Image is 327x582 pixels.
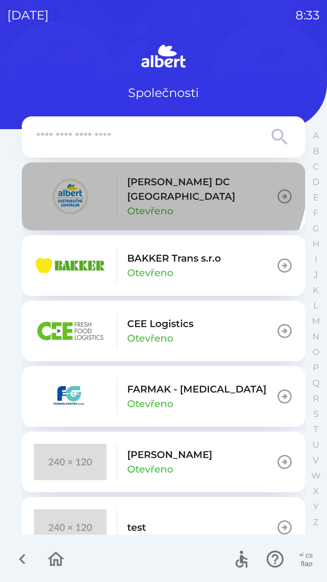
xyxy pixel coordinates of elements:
p: T [313,424,318,435]
button: C [308,159,323,174]
p: R [313,393,319,404]
button: R [308,391,323,406]
p: Otevřeno [127,204,173,218]
p: [PERSON_NAME] DC [GEOGRAPHIC_DATA] [127,175,276,204]
p: N [312,331,319,342]
button: J [308,267,323,283]
button: Q [308,375,323,391]
button: D [308,174,323,190]
p: E [313,192,319,203]
p: [PERSON_NAME] [127,447,212,462]
button: O [308,344,323,360]
p: Otevřeno [127,462,173,477]
img: ba8847e2-07ef-438b-a6f1-28de549c3032.png [34,313,107,349]
button: A [308,128,323,143]
button: T [308,422,323,437]
button: CEE LogisticsOtevřeno [22,301,305,361]
img: 240x120 [34,509,107,546]
button: S [308,406,323,422]
p: BAKKER Trans s.r.o [127,251,221,266]
button: test [22,497,305,558]
p: W [311,470,321,481]
button: BAKKER Trans s.r.oOtevřeno [22,235,305,296]
p: Otevřeno [127,266,173,280]
button: I [308,252,323,267]
p: K [313,285,319,296]
button: Y [308,499,323,514]
img: 5ee10d7b-21a5-4c2b-ad2f-5ef9e4226557.png [34,378,107,415]
p: C [313,161,319,172]
p: V [313,455,319,466]
img: eba99837-dbda-48f3-8a63-9647f5990611.png [34,247,107,284]
button: P [308,360,323,375]
p: test [127,520,146,535]
p: 8:33 [296,6,320,24]
p: D [312,177,319,187]
img: 240x120 [34,444,107,480]
p: CEE Logistics [127,316,193,331]
p: O [312,347,319,357]
button: E [308,190,323,205]
p: [DATE] [7,6,49,24]
button: N [308,329,323,344]
button: [PERSON_NAME]Otevřeno [22,432,305,492]
button: X [308,483,323,499]
button: [PERSON_NAME] DC [GEOGRAPHIC_DATA]Otevřeno [22,162,305,230]
button: L [308,298,323,313]
p: Otevřeno [127,331,173,346]
p: S [313,409,319,419]
button: H [308,236,323,252]
button: B [308,143,323,159]
button: K [308,283,323,298]
img: 092fc4fe-19c8-4166-ad20-d7efd4551fba.png [34,178,107,215]
p: Z [313,517,319,527]
p: H [312,239,319,249]
p: U [312,440,319,450]
button: G [308,221,323,236]
p: Otevřeno [127,396,173,411]
button: W [308,468,323,483]
p: Společnosti [128,84,199,102]
p: G [312,223,319,234]
p: X [313,486,319,497]
p: Q [312,378,319,388]
button: U [308,437,323,453]
button: V [308,453,323,468]
p: L [313,300,318,311]
button: F [308,205,323,221]
p: A [313,130,319,141]
p: M [312,316,320,326]
p: B [313,146,319,156]
button: M [308,313,323,329]
img: cs flag [299,551,315,567]
button: Z [308,514,323,530]
p: I [315,254,317,265]
p: Y [313,501,319,512]
p: J [314,269,318,280]
p: FARMAK - [MEDICAL_DATA] [127,382,266,396]
p: P [313,362,319,373]
img: Logo [22,42,305,72]
button: FARMAK - [MEDICAL_DATA]Otevřeno [22,366,305,427]
p: F [313,208,319,218]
